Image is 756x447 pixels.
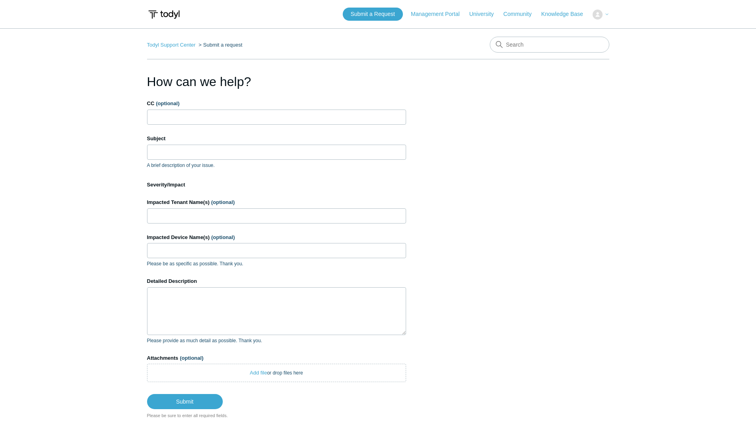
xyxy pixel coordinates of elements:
[490,37,609,53] input: Search
[180,355,203,361] span: (optional)
[147,135,406,143] label: Subject
[147,337,406,344] p: Please provide as much detail as possible. Thank you.
[147,198,406,206] label: Impacted Tenant Name(s)
[197,42,242,48] li: Submit a request
[541,10,591,18] a: Knowledge Base
[411,10,467,18] a: Management Portal
[147,260,406,267] p: Please be as specific as possible. Thank you.
[469,10,501,18] a: University
[147,412,406,419] div: Please be sure to enter all required fields.
[147,181,406,189] label: Severity/Impact
[147,162,406,169] p: A brief description of your issue.
[147,42,196,48] a: Todyl Support Center
[147,354,406,362] label: Attachments
[211,199,235,205] span: (optional)
[147,394,223,409] input: Submit
[147,277,406,285] label: Detailed Description
[147,7,181,22] img: Todyl Support Center Help Center home page
[503,10,540,18] a: Community
[211,234,235,240] span: (optional)
[156,100,179,106] span: (optional)
[147,42,197,48] li: Todyl Support Center
[147,72,406,91] h1: How can we help?
[147,233,406,241] label: Impacted Device Name(s)
[343,8,403,21] a: Submit a Request
[147,100,406,108] label: CC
